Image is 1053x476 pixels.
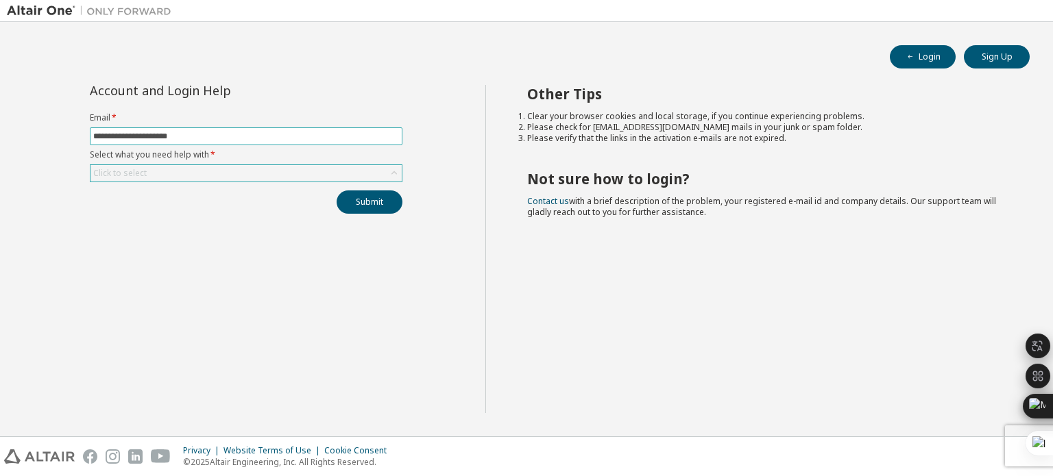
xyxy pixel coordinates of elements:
[4,449,75,464] img: altair_logo.svg
[93,168,147,179] div: Click to select
[90,85,340,96] div: Account and Login Help
[151,449,171,464] img: youtube.svg
[527,111,1006,122] li: Clear your browser cookies and local storage, if you continue experiencing problems.
[183,445,223,456] div: Privacy
[90,149,402,160] label: Select what you need help with
[90,165,402,181] div: Click to select
[128,449,143,464] img: linkedin.svg
[527,122,1006,133] li: Please check for [EMAIL_ADDRESS][DOMAIN_NAME] mails in your junk or spam folder.
[337,190,402,214] button: Submit
[527,195,569,207] a: Contact us
[223,445,324,456] div: Website Terms of Use
[183,456,395,468] p: © 2025 Altair Engineering, Inc. All Rights Reserved.
[890,45,956,68] button: Login
[7,4,178,18] img: Altair One
[527,133,1006,144] li: Please verify that the links in the activation e-mails are not expired.
[527,195,996,218] span: with a brief description of the problem, your registered e-mail id and company details. Our suppo...
[527,85,1006,103] h2: Other Tips
[324,445,395,456] div: Cookie Consent
[964,45,1030,68] button: Sign Up
[106,449,120,464] img: instagram.svg
[83,449,97,464] img: facebook.svg
[527,170,1006,188] h2: Not sure how to login?
[90,112,402,123] label: Email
